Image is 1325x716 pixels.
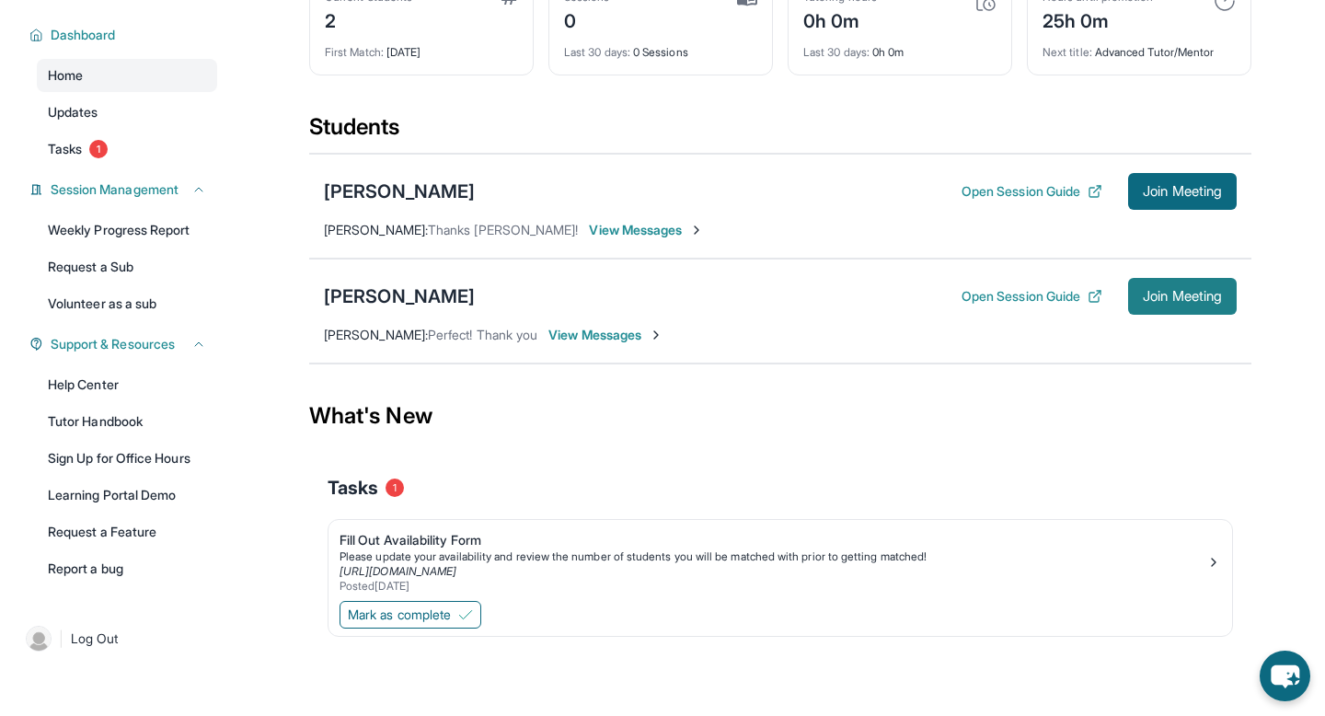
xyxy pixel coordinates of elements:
[962,182,1102,201] button: Open Session Guide
[37,552,217,585] a: Report a bug
[324,222,428,237] span: [PERSON_NAME] :
[59,628,63,650] span: |
[548,326,663,344] span: View Messages
[37,479,217,512] a: Learning Portal Demo
[37,405,217,438] a: Tutor Handbook
[564,5,610,34] div: 0
[386,479,404,497] span: 1
[51,335,175,353] span: Support & Resources
[324,179,475,204] div: [PERSON_NAME]
[649,328,663,342] img: Chevron-Right
[71,629,119,648] span: Log Out
[340,564,456,578] a: [URL][DOMAIN_NAME]
[962,287,1102,306] button: Open Session Guide
[1143,186,1222,197] span: Join Meeting
[1043,34,1236,60] div: Advanced Tutor/Mentor
[689,223,704,237] img: Chevron-Right
[89,140,108,158] span: 1
[340,531,1206,549] div: Fill Out Availability Form
[37,250,217,283] a: Request a Sub
[1128,278,1237,315] button: Join Meeting
[564,34,757,60] div: 0 Sessions
[1143,291,1222,302] span: Join Meeting
[37,96,217,129] a: Updates
[328,475,378,501] span: Tasks
[589,221,704,239] span: View Messages
[37,133,217,166] a: Tasks1
[324,327,428,342] span: [PERSON_NAME] :
[803,45,870,59] span: Last 30 days :
[37,368,217,401] a: Help Center
[328,520,1232,597] a: Fill Out Availability FormPlease update your availability and review the number of students you w...
[1043,5,1153,34] div: 25h 0m
[1128,173,1237,210] button: Join Meeting
[37,515,217,549] a: Request a Feature
[309,112,1251,153] div: Students
[1043,45,1092,59] span: Next title :
[803,5,877,34] div: 0h 0m
[37,287,217,320] a: Volunteer as a sub
[43,26,206,44] button: Dashboard
[48,66,83,85] span: Home
[37,442,217,475] a: Sign Up for Office Hours
[43,335,206,353] button: Support & Resources
[37,59,217,92] a: Home
[340,579,1206,594] div: Posted [DATE]
[458,607,473,622] img: Mark as complete
[1260,651,1310,701] button: chat-button
[26,626,52,652] img: user-img
[428,222,578,237] span: Thanks [PERSON_NAME]!
[325,5,412,34] div: 2
[325,45,384,59] span: First Match :
[43,180,206,199] button: Session Management
[348,606,451,624] span: Mark as complete
[428,327,537,342] span: Perfect! Thank you
[324,283,475,309] div: [PERSON_NAME]
[51,180,179,199] span: Session Management
[309,375,1251,456] div: What's New
[803,34,997,60] div: 0h 0m
[48,103,98,121] span: Updates
[564,45,630,59] span: Last 30 days :
[340,549,1206,564] div: Please update your availability and review the number of students you will be matched with prior ...
[48,140,82,158] span: Tasks
[18,618,217,659] a: |Log Out
[325,34,518,60] div: [DATE]
[340,601,481,629] button: Mark as complete
[37,214,217,247] a: Weekly Progress Report
[51,26,116,44] span: Dashboard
